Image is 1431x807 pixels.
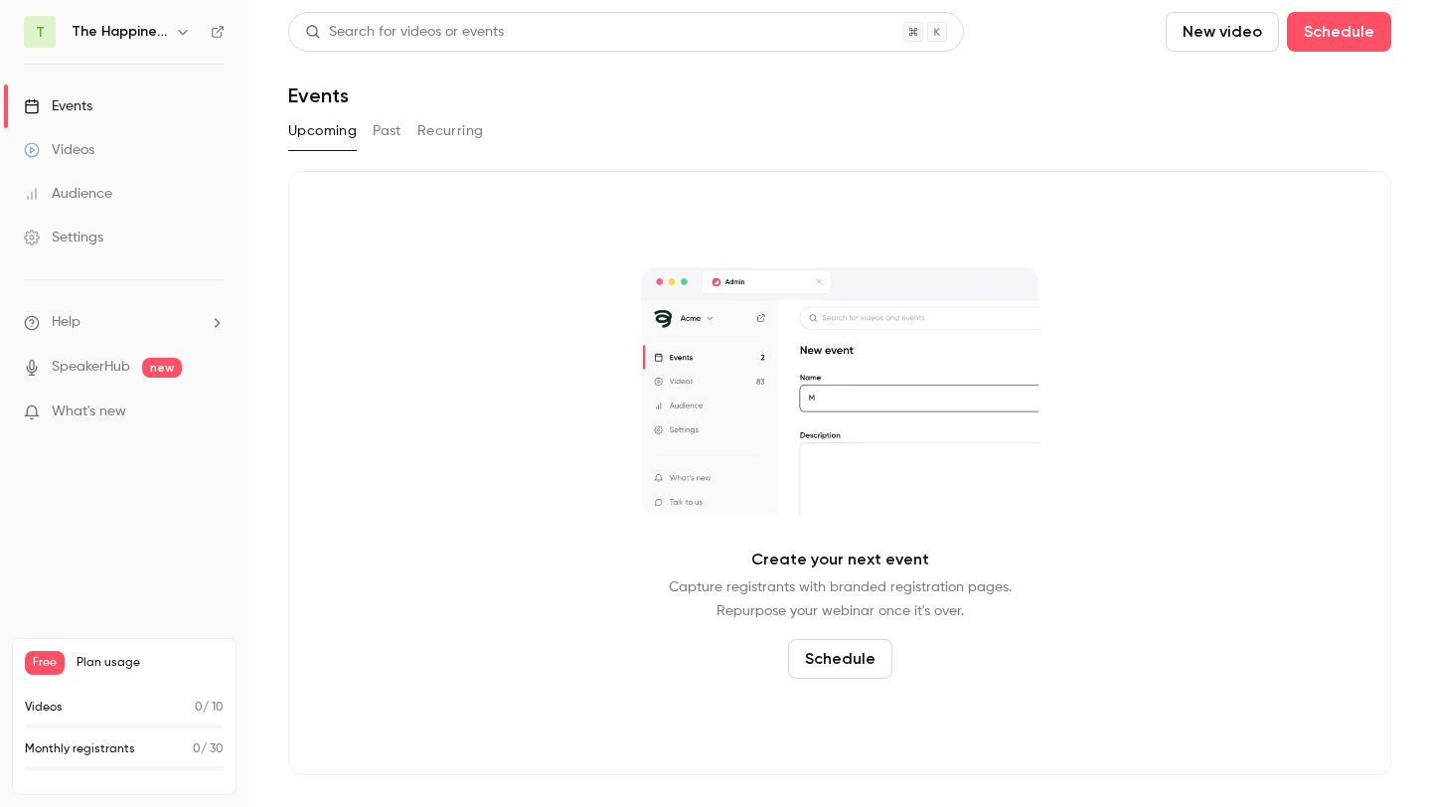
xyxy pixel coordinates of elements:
span: 0 [195,702,203,714]
p: / 30 [193,740,224,758]
span: What's new [52,402,126,422]
span: Free [25,651,65,675]
span: Help [52,312,80,333]
p: Capture registrants with branded registration pages. Repurpose your webinar once it's over. [669,575,1012,623]
span: 0 [193,743,201,755]
h1: Events [288,83,349,107]
div: Audience [24,184,112,204]
li: help-dropdown-opener [24,312,225,333]
p: Videos [25,699,63,717]
button: Recurring [417,115,484,147]
div: Events [24,96,92,116]
p: Create your next event [751,548,929,571]
span: T [36,22,45,43]
a: SpeakerHub [52,357,130,378]
button: Past [373,115,401,147]
div: Videos [24,140,94,160]
span: Plan usage [77,655,224,671]
button: Schedule [1287,12,1391,52]
span: new [142,358,182,378]
p: / 10 [195,699,224,717]
div: Settings [24,228,103,247]
button: Schedule [788,639,892,679]
button: New video [1166,12,1279,52]
button: Upcoming [288,115,357,147]
div: Search for videos or events [305,22,504,43]
p: Monthly registrants [25,740,135,758]
h6: The Happiness Index [72,22,167,42]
